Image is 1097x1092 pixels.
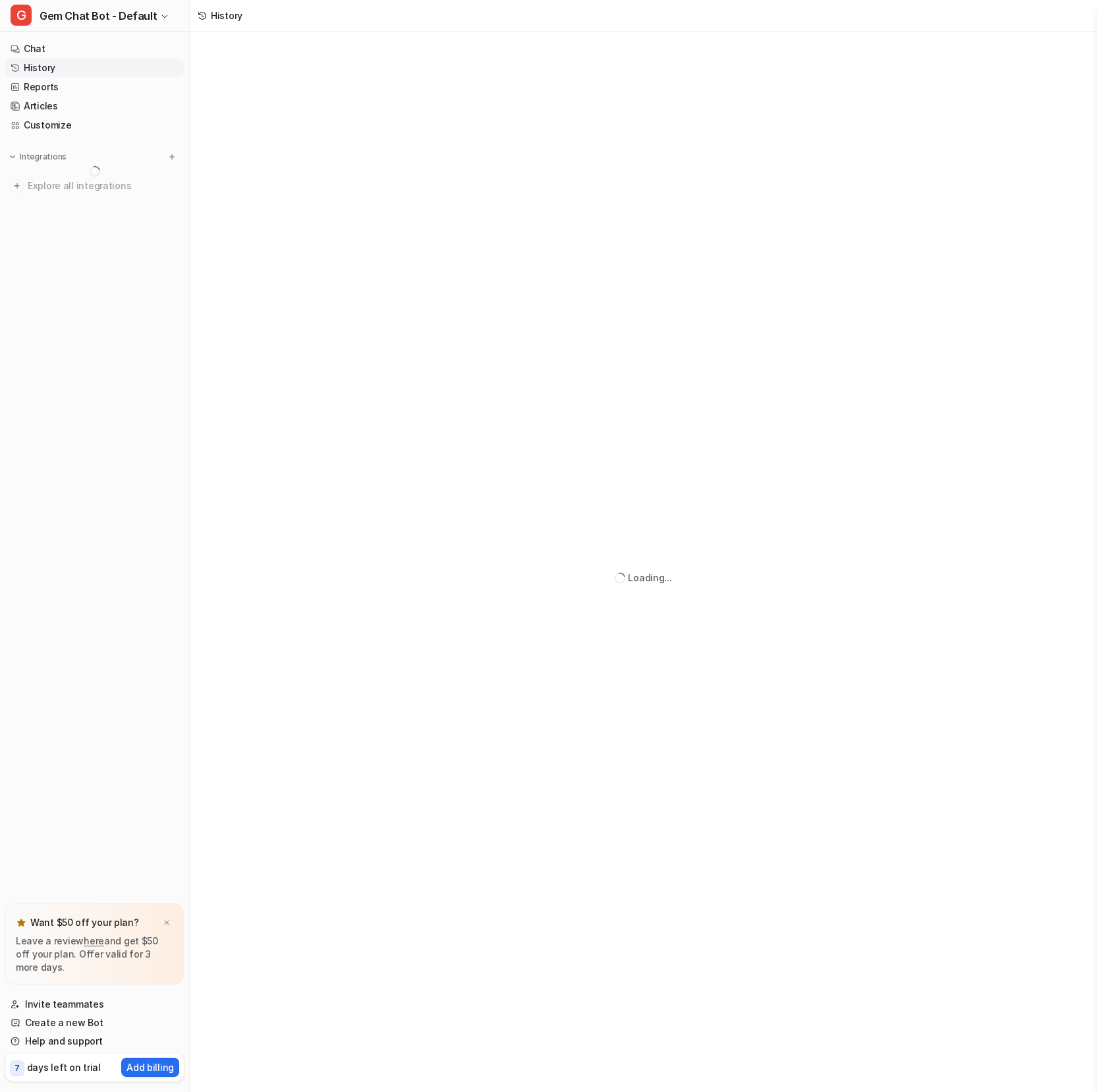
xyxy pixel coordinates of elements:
p: Add billing [127,1060,174,1074]
a: here [84,935,104,946]
a: Customize [5,116,184,134]
a: Create a new Bot [5,1014,184,1032]
button: Add billing [121,1058,179,1077]
img: menu_add.svg [167,152,177,161]
div: History [211,9,242,22]
p: 7 [14,1062,20,1074]
div: Loading... [628,571,671,585]
a: Explore all integrations [5,177,184,195]
a: Reports [5,78,184,96]
a: Chat [5,40,184,58]
span: Gem Chat Bot - Default [40,7,157,25]
a: Articles [5,97,184,115]
p: days left on trial [27,1060,101,1074]
span: G [11,5,32,26]
span: Explore all integrations [28,175,179,196]
a: History [5,59,184,77]
p: Want $50 off your plan? [30,916,139,929]
button: Integrations [5,150,70,163]
p: Leave a review and get $50 off your plan. Offer valid for 3 more days. [16,934,173,974]
img: star [16,917,26,928]
p: Integrations [20,152,67,162]
img: explore all integrations [11,179,24,192]
a: Invite teammates [5,995,184,1014]
img: x [163,919,171,927]
img: expand menu [8,152,17,161]
a: Help and support [5,1032,184,1050]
